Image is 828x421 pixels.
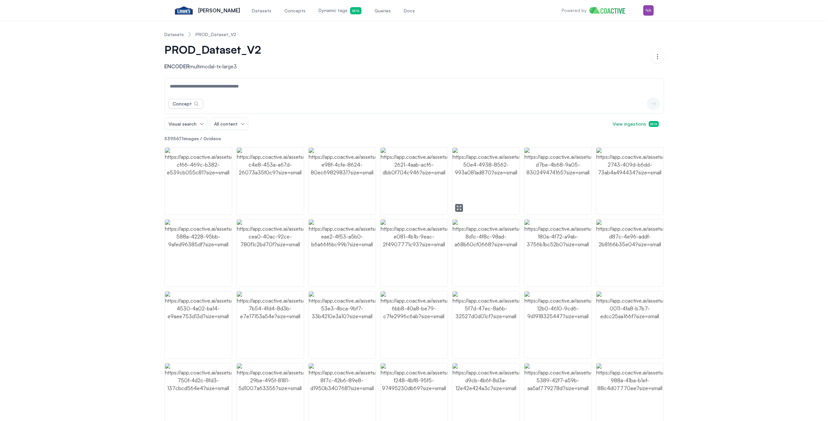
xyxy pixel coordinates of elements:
[374,7,391,14] span: Queries
[165,118,207,130] button: Visual search
[350,7,361,14] span: Beta
[164,43,270,56] button: PROD_Dataset_V2
[198,7,240,14] p: [PERSON_NAME]
[252,7,271,14] span: Datasets
[203,136,207,141] span: 0
[164,63,190,70] span: Encoder
[381,148,447,214] img: https://app.coactive.ai/assets/ui/images/coactive/PROD_Dataset_V2_1742428308587/b7c1e2d2-2621-4aa...
[453,292,519,358] img: https://app.coactive.ai/assets/ui/images/coactive/PROD_Dataset_V2_1742428308587/ceb52467-5f7d-47e...
[164,26,664,43] nav: Breadcrumb
[165,148,232,214] img: https://app.coactive.ai/assets/ui/images/coactive/PROD_Dataset_V2_1742428308587/0fc92e16-cf66-469...
[164,135,664,142] p: images / videos
[524,220,591,286] img: https://app.coactive.ai/assets/ui/images/coactive/PROD_Dataset_V2_1742428308587/7f73a3dd-180a-4f7...
[169,121,197,127] span: Visual search
[164,136,183,141] span: 5395671
[164,62,275,70] p: multimodal-tx-large3
[453,220,519,286] img: https://app.coactive.ai/assets/ui/images/coactive/PROD_Dataset_V2_1742428308587/645b065f-8d1c-4f8...
[309,220,375,286] img: https://app.coactive.ai/assets/ui/images/coactive/PROD_Dataset_V2_1742428308587/9d8f355d-eae2-4f5...
[524,292,591,358] img: https://app.coactive.ai/assets/ui/images/coactive/PROD_Dataset_V2_1742428308587/1d9b4e32-12b0-461...
[309,292,375,358] img: https://app.coactive.ai/assets/ui/images/coactive/PROD_Dataset_V2_1742428308587/f42e8917-53e3-4bc...
[164,43,261,56] span: PROD_Dataset_V2
[164,31,184,38] a: Datasets
[196,31,236,38] a: PROD_Dataset_V2
[169,99,203,109] button: Concept
[214,121,238,127] span: All content
[237,292,304,358] img: https://app.coactive.ai/assets/ui/images/coactive/PROD_Dataset_V2_1742428308587/cadfc3cb-7b54-4fd...
[319,7,361,14] span: Dynamic tags
[237,220,304,286] img: https://app.coactive.ai/assets/ui/images/coactive/PROD_Dataset_V2_1742428308587/6736b3e5-cea0-40a...
[284,7,305,14] span: Concepts
[165,292,232,358] img: https://app.coactive.ai/assets/ui/images/coactive/PROD_Dataset_V2_1742428308587/5f803931-4530-4a0...
[237,148,304,214] img: https://app.coactive.ai/assets/ui/images/coactive/PROD_Dataset_V2_1742428308587/0dd46fb3-c4e8-453...
[210,118,248,130] button: All content
[589,7,630,14] img: Home
[175,5,193,16] img: Lowe's
[165,220,232,286] img: https://app.coactive.ai/assets/ui/images/coactive/PROD_Dataset_V2_1742428308587/166eb9c2-588a-422...
[562,7,587,14] p: Powered by
[596,292,663,358] img: https://app.coactive.ai/assets/ui/images/coactive/PROD_Dataset_V2_1742428308587/d6448df3-0011-4fa...
[596,148,663,214] img: https://app.coactive.ai/assets/ui/images/coactive/PROD_Dataset_V2_1742428308587/985092dd-2743-409...
[643,5,654,16] img: Menu for the logged in user
[381,220,447,286] img: https://app.coactive.ai/assets/ui/images/coactive/PROD_Dataset_V2_1742428308587/8a047bc9-e081-4b1...
[613,121,659,127] span: View ingestions
[649,121,659,127] span: Beta
[596,220,663,286] img: https://app.coactive.ai/assets/ui/images/coactive/PROD_Dataset_V2_1742428308587/c096af68-d87c-4e9...
[381,292,447,358] img: https://app.coactive.ai/assets/ui/images/coactive/PROD_Dataset_V2_1742428308587/eaa91818-6bb8-40a...
[524,148,591,214] img: https://app.coactive.ai/assets/ui/images/coactive/PROD_Dataset_V2_1742428308587/d56be394-d7be-4b6...
[309,148,375,214] img: https://app.coactive.ai/assets/ui/images/coactive/PROD_Dataset_V2_1742428308587/bda96a1e-e98f-4cf...
[607,118,664,130] button: View ingestionsBeta
[173,101,192,107] div: Concept
[453,148,519,214] img: https://app.coactive.ai/assets/ui/images/coactive/PROD_Dataset_V2_1742428308587/ec6eb9ff-50e4-493...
